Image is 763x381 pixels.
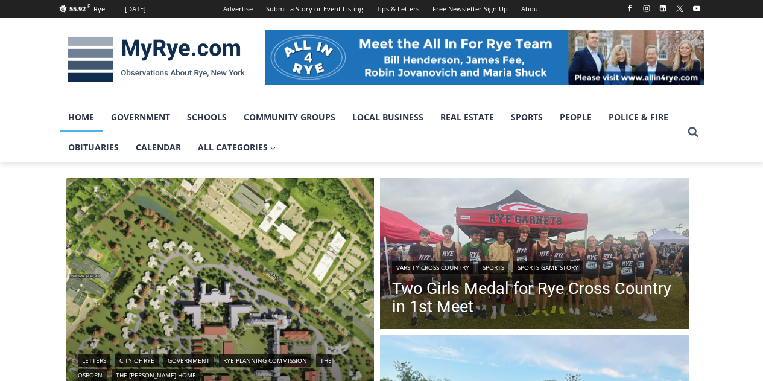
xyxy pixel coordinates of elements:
[115,354,159,367] a: City of Rye
[513,261,583,274] a: Sports Game Story
[656,1,670,16] a: Linkedin
[344,102,432,132] a: Local Business
[392,280,677,316] a: Two Girls Medal for Rye Cross Country in 1st Meet
[103,102,179,132] a: Government
[189,132,285,162] a: All Categories
[600,102,677,132] a: Police & Fire
[112,369,200,381] a: The [PERSON_NAME] Home
[60,28,253,91] img: MyRye.com
[682,121,704,143] button: View Search Form
[392,261,473,274] a: Varsity Cross Country
[163,354,214,367] a: Government
[93,4,105,14] div: Rye
[432,102,502,132] a: Real Estate
[673,1,687,16] a: X
[69,4,86,13] span: 55.92
[265,30,704,85] img: All in for Rye
[689,1,704,16] a: YouTube
[60,102,103,132] a: Home
[622,1,637,16] a: Facebook
[78,354,110,367] a: Letters
[380,178,689,332] img: (PHOTO: The Rye Varsity Cross Country team after their first meet on Saturday, September 6, 2025....
[60,132,127,162] a: Obituaries
[380,178,689,332] a: Read More Two Girls Medal for Rye Cross Country in 1st Meet
[125,4,146,14] div: [DATE]
[219,354,311,367] a: Rye Planning Commission
[235,102,344,132] a: Community Groups
[551,102,600,132] a: People
[87,2,90,9] span: F
[60,102,682,163] nav: Primary Navigation
[502,102,551,132] a: Sports
[639,1,654,16] a: Instagram
[478,261,508,274] a: Sports
[127,132,189,162] a: Calendar
[392,259,677,274] div: | |
[198,141,276,154] span: All Categories
[179,102,235,132] a: Schools
[78,352,363,381] div: | | | | |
